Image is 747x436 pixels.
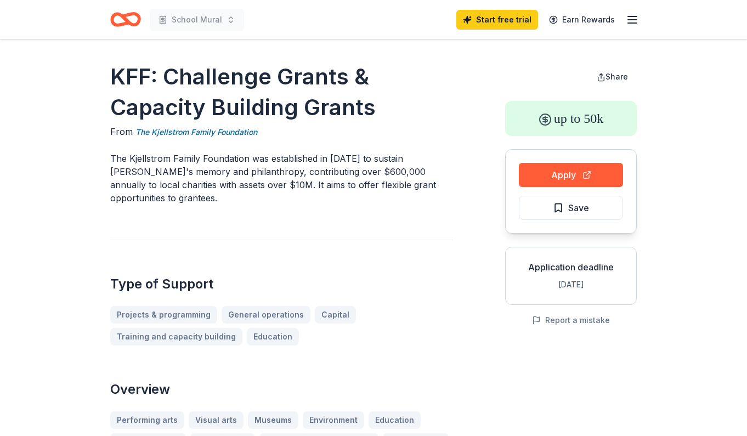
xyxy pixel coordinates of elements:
[110,381,452,398] h2: Overview
[315,306,356,324] a: Capital
[110,7,141,32] a: Home
[514,261,627,274] div: Application deadline
[568,201,589,215] span: Save
[110,275,452,293] h2: Type of Support
[542,10,621,30] a: Earn Rewards
[110,152,452,205] p: The Kjellstrom Family Foundation was established in [DATE] to sustain [PERSON_NAME]'s memory and ...
[110,125,452,139] div: From
[150,9,244,31] button: School Mural
[172,13,222,26] span: School Mural
[505,101,637,136] div: up to 50k
[514,278,627,291] div: [DATE]
[456,10,538,30] a: Start free trial
[519,163,623,187] button: Apply
[222,306,310,324] a: General operations
[110,61,452,123] h1: KFF: Challenge Grants & Capacity Building Grants
[110,306,217,324] a: Projects & programming
[519,196,623,220] button: Save
[605,72,628,81] span: Share
[588,66,637,88] button: Share
[135,126,257,139] a: The Kjellstrom Family Foundation
[247,328,299,346] a: Education
[532,314,610,327] button: Report a mistake
[110,328,242,346] a: Training and capacity building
